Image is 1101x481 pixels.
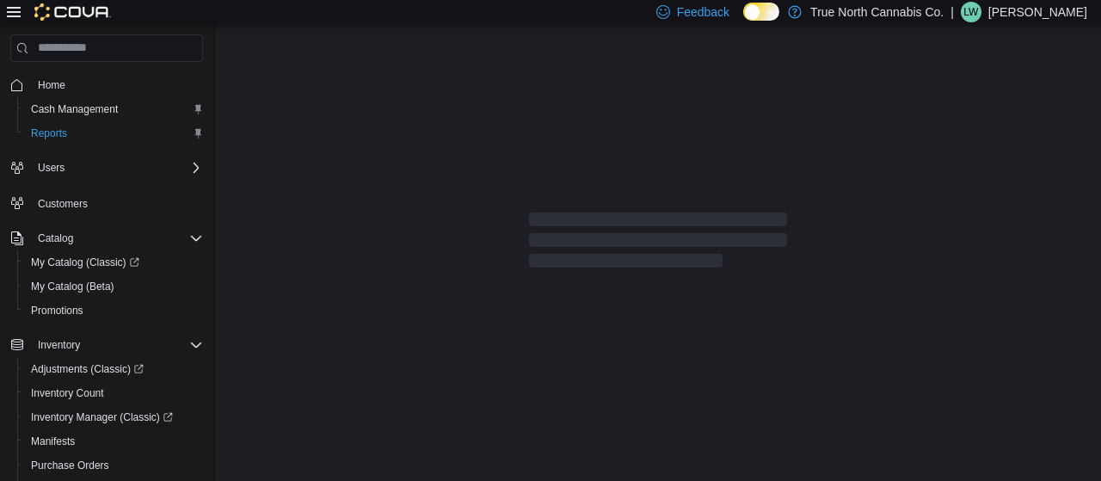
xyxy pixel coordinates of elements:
input: Dark Mode [743,3,779,21]
button: Purchase Orders [17,453,210,478]
a: My Catalog (Classic) [17,250,210,274]
span: Customers [38,197,88,211]
a: Promotions [24,300,90,321]
span: Inventory Manager (Classic) [24,407,203,428]
a: Adjustments (Classic) [17,357,210,381]
button: Inventory Count [17,381,210,405]
span: Purchase Orders [31,459,109,472]
button: Catalog [3,226,210,250]
a: Customers [31,194,95,214]
span: Loading [529,216,787,271]
span: Purchase Orders [24,455,203,476]
span: Catalog [31,228,203,249]
button: Inventory [31,335,87,355]
span: My Catalog (Beta) [24,276,203,297]
p: True North Cannabis Co. [810,2,944,22]
button: Customers [3,190,210,215]
span: Inventory [38,338,80,352]
p: [PERSON_NAME] [988,2,1087,22]
span: Dark Mode [743,21,744,22]
span: LW [963,2,978,22]
button: Users [3,156,210,180]
a: My Catalog (Classic) [24,252,146,273]
span: Manifests [31,435,75,448]
button: Promotions [17,299,210,323]
div: Lisa Wyatt [961,2,981,22]
span: Inventory Count [31,386,104,400]
span: Home [38,78,65,92]
span: Feedback [677,3,729,21]
a: Inventory Count [24,383,111,404]
span: Reports [24,123,203,144]
span: Inventory [31,335,203,355]
button: Inventory [3,333,210,357]
button: Catalog [31,228,80,249]
span: Manifests [24,431,203,452]
span: My Catalog (Classic) [31,256,139,269]
button: My Catalog (Beta) [17,274,210,299]
a: Cash Management [24,99,125,120]
a: Inventory Manager (Classic) [17,405,210,429]
span: Users [31,157,203,178]
span: Reports [31,126,67,140]
a: Manifests [24,431,82,452]
button: Users [31,157,71,178]
a: Purchase Orders [24,455,116,476]
span: Promotions [24,300,203,321]
span: Adjustments (Classic) [24,359,203,379]
button: Reports [17,121,210,145]
span: Inventory Manager (Classic) [31,410,173,424]
button: Manifests [17,429,210,453]
span: Users [38,161,65,175]
span: Promotions [31,304,83,318]
a: Reports [24,123,74,144]
span: Adjustments (Classic) [31,362,144,376]
a: Adjustments (Classic) [24,359,151,379]
span: Cash Management [24,99,203,120]
img: Cova [34,3,111,21]
span: Customers [31,192,203,213]
a: Inventory Manager (Classic) [24,407,180,428]
a: Home [31,75,72,96]
span: Catalog [38,231,73,245]
span: My Catalog (Beta) [31,280,114,293]
span: Home [31,74,203,96]
a: My Catalog (Beta) [24,276,121,297]
button: Home [3,72,210,97]
p: | [950,2,954,22]
span: Cash Management [31,102,118,116]
span: My Catalog (Classic) [24,252,203,273]
button: Cash Management [17,97,210,121]
span: Inventory Count [24,383,203,404]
